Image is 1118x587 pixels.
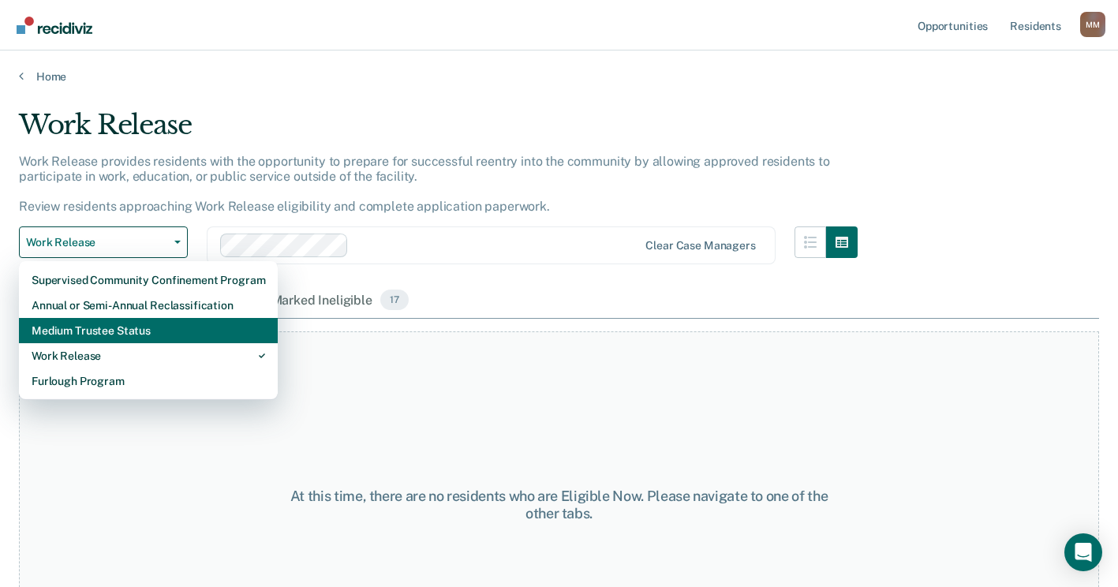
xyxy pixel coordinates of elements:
div: Annual or Semi-Annual Reclassification [32,293,265,318]
div: At this time, there are no residents who are Eligible Now. Please navigate to one of the other tabs. [290,488,829,522]
div: Supervised Community Confinement Program [32,267,265,293]
div: Work Release [19,109,858,154]
div: Clear case managers [645,239,755,252]
div: Marked Ineligible17 [268,283,412,318]
button: Work Release [19,226,188,258]
div: Furlough Program [32,368,265,394]
span: 17 [380,290,409,310]
a: Home [19,69,1099,84]
img: Recidiviz [17,17,92,34]
div: M M [1080,12,1105,37]
div: Medium Trustee Status [32,318,265,343]
div: Work Release [32,343,265,368]
span: Work Release [26,236,168,249]
div: Open Intercom Messenger [1064,533,1102,571]
p: Work Release provides residents with the opportunity to prepare for successful reentry into the c... [19,154,830,215]
button: Profile dropdown button [1080,12,1105,37]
